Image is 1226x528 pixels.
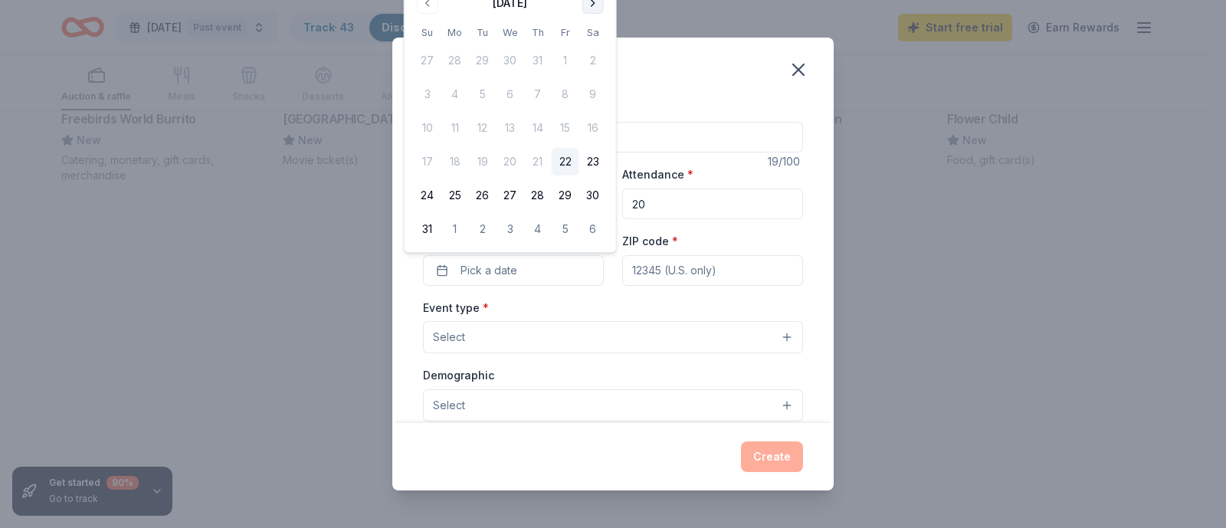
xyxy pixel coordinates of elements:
button: 31 [414,215,441,243]
button: 4 [524,215,552,243]
button: 30 [579,182,607,209]
span: Select [433,396,465,415]
button: 28 [524,182,552,209]
button: 1 [441,215,469,243]
button: 3 [497,215,524,243]
button: 27 [497,182,524,209]
button: Pick a date [423,255,604,286]
button: Select [423,389,803,421]
button: 2 [469,215,497,243]
input: 12345 (U.S. only) [622,255,803,286]
label: Attendance [622,167,693,182]
button: 25 [441,182,469,209]
button: 6 [579,215,607,243]
button: 22 [552,148,579,175]
button: 26 [469,182,497,209]
th: Saturday [579,25,607,41]
label: ZIP code [622,234,678,249]
th: Tuesday [469,25,497,41]
label: Demographic [423,368,494,383]
th: Sunday [414,25,441,41]
label: Event type [423,300,489,316]
th: Wednesday [497,25,524,41]
th: Friday [552,25,579,41]
span: Pick a date [461,261,517,280]
button: 23 [579,148,607,175]
input: 20 [622,189,803,219]
th: Monday [441,25,469,41]
button: 29 [552,182,579,209]
button: 5 [552,215,579,243]
span: Select [433,328,465,346]
button: Select [423,321,803,353]
th: Thursday [524,25,552,41]
div: 19 /100 [768,152,803,171]
button: 24 [414,182,441,209]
